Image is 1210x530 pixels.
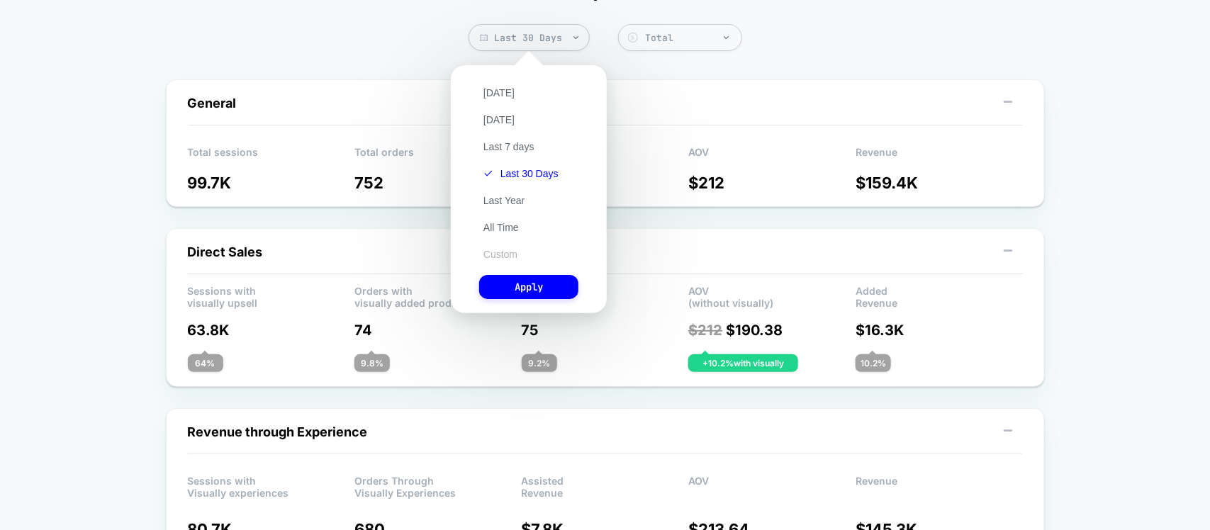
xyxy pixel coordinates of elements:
[646,32,734,44] div: Total
[522,475,689,496] p: Assisted Revenue
[479,140,539,153] button: Last 7 days
[479,275,578,299] button: Apply
[188,244,263,259] span: Direct Sales
[856,354,891,372] div: 10.2 %
[188,475,355,496] p: Sessions with Visually experiences
[354,475,522,496] p: Orders Through Visually Experiences
[188,322,355,339] p: 63.8K
[856,146,1023,167] p: Revenue
[479,86,519,99] button: [DATE]
[188,424,368,439] span: Revenue through Experience
[479,248,522,261] button: Custom
[480,34,488,41] img: calendar
[479,167,563,180] button: Last 30 Days
[522,322,689,339] p: 75
[479,194,529,207] button: Last Year
[354,322,522,339] p: 74
[188,285,355,306] p: Sessions with visually upsell
[688,475,856,496] p: AOV
[469,24,590,51] span: Last 30 Days
[856,475,1023,496] p: Revenue
[522,354,557,372] div: 9.2 %
[354,174,522,192] p: 752
[688,322,722,339] span: $ 212
[573,36,578,39] img: end
[188,96,237,111] span: General
[631,34,634,41] tspan: $
[188,146,355,167] p: Total sessions
[479,221,523,234] button: All Time
[688,354,798,372] div: + 10.2 % with visually
[479,113,519,126] button: [DATE]
[354,285,522,306] p: Orders with visually added products
[856,174,1023,192] p: $ 159.4K
[688,285,856,306] p: AOV (without visually)
[688,146,856,167] p: AOV
[354,146,522,167] p: Total orders
[856,285,1023,306] p: Added Revenue
[688,322,856,339] p: $ 190.38
[724,36,729,39] img: end
[188,354,223,372] div: 64 %
[856,322,1023,339] p: $ 16.3K
[688,174,856,192] p: $ 212
[188,174,355,192] p: 99.7K
[354,354,390,372] div: 9.8 %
